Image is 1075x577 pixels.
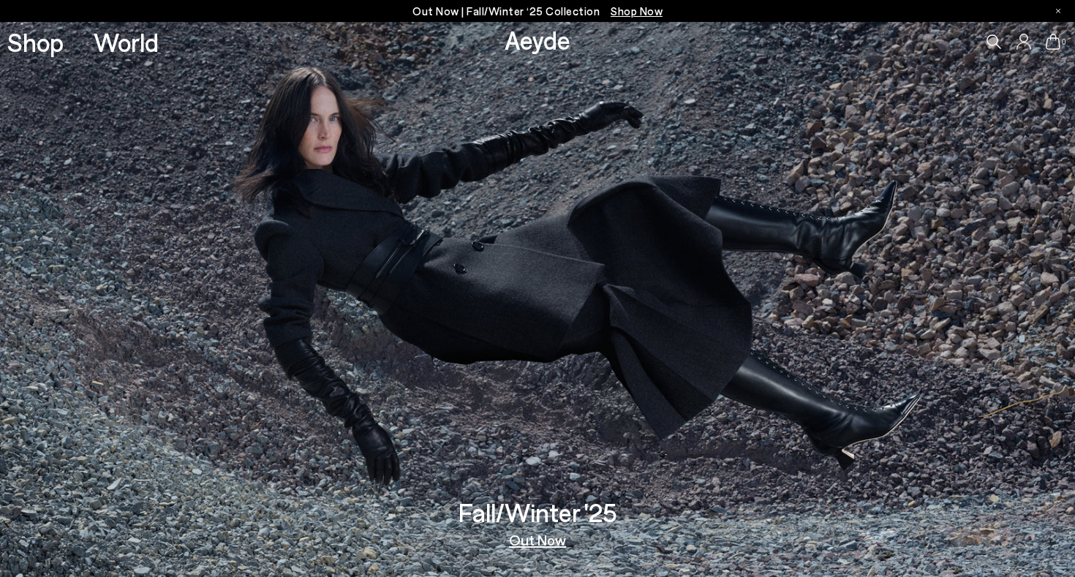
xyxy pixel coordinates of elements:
[1046,34,1060,50] a: 0
[459,499,617,525] h3: Fall/Winter '25
[1060,38,1068,46] span: 0
[7,29,64,55] a: Shop
[505,24,570,55] a: Aeyde
[94,29,159,55] a: World
[611,4,663,18] span: Navigate to /collections/new-in
[509,532,566,547] a: Out Now
[412,2,663,20] p: Out Now | Fall/Winter ‘25 Collection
